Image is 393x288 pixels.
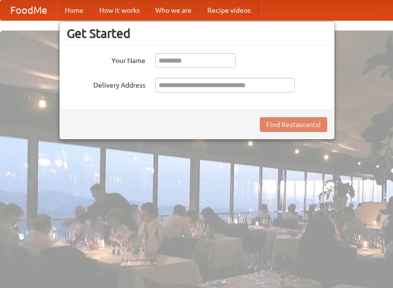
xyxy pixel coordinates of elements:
a: FoodMe [0,0,57,20]
label: Your Name [67,53,145,65]
button: Find Restaurants! [260,117,327,132]
h3: Get Started [67,26,327,41]
a: How it works [91,0,147,20]
label: Delivery Address [67,78,145,90]
a: Home [57,0,91,20]
a: Who we are [147,0,199,20]
a: Recipe videos [199,0,258,20]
